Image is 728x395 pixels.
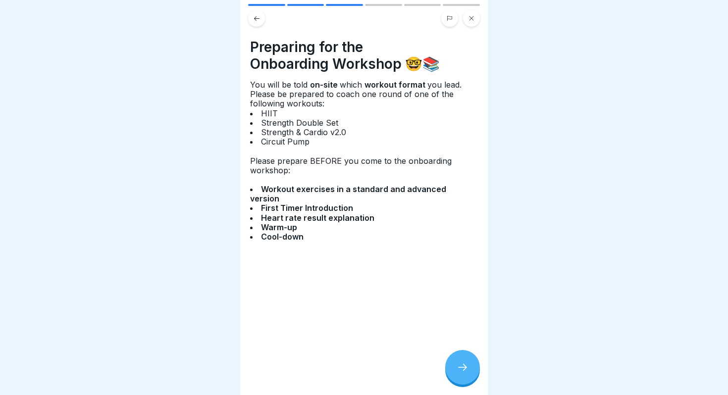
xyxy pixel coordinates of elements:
strong: First Timer Introduction [261,203,355,213]
strong: Heart rate result explanation [261,213,376,223]
strong: workout format [364,80,427,90]
strong: Warm-up [261,222,299,232]
strong: on-site [310,80,340,90]
span: which [340,80,364,90]
span: Strength & Cardio v2.0 [261,127,349,137]
strong: Workout exercises in a standard and advanced version [250,184,446,203]
strong: Cool-down [261,232,306,242]
span: HIIT [261,108,280,118]
span: you lead. Please be prepared to coach one round of one of the following workouts: [250,80,462,108]
span: Please prepare BEFORE you come to the onboarding workshop: [250,156,452,175]
span: You will be told [250,80,310,90]
span: Circuit Pump [261,137,312,147]
h4: Preparing for the Onboarding Workshop 🤓📚 [250,39,478,72]
span: Strength Double Set [261,118,341,128]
